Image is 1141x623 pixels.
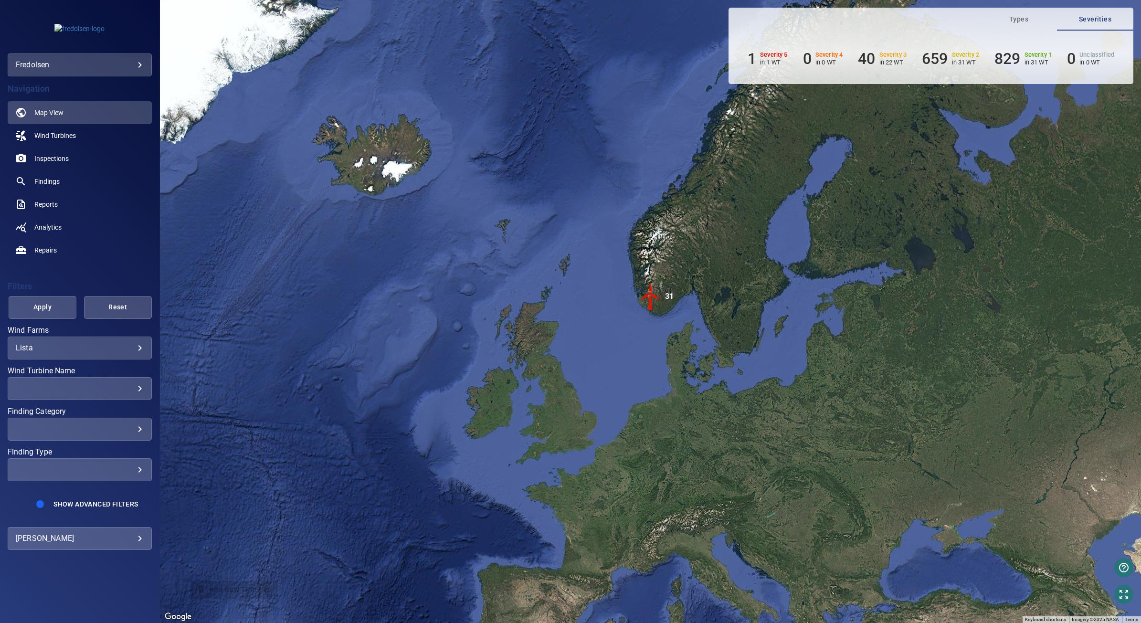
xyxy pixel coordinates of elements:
[8,282,152,291] h4: Filters
[760,52,788,58] h6: Severity 5
[34,154,69,163] span: Inspections
[54,24,105,33] img: fredolsen-logo
[636,282,665,311] img: windFarmIconCat5.svg
[8,458,152,481] div: Finding Type
[922,50,979,68] li: Severity 2
[858,50,907,68] li: Severity 3
[162,611,194,623] img: Google
[34,222,62,232] span: Analytics
[8,367,152,375] label: Wind Turbine Name
[1025,59,1052,66] p: in 31 WT
[8,124,152,147] a: windturbines noActive
[8,170,152,193] a: findings noActive
[8,216,152,239] a: analytics noActive
[803,50,812,68] h6: 0
[665,282,674,311] div: 31
[8,239,152,262] a: repairs noActive
[858,50,875,68] h6: 40
[952,59,980,66] p: in 31 WT
[636,282,665,312] gmp-advanced-marker: 31
[986,13,1051,25] span: Types
[16,531,144,546] div: [PERSON_NAME]
[8,101,152,124] a: map active
[84,296,152,319] button: Reset
[53,500,138,508] span: Show Advanced Filters
[879,59,907,66] p: in 22 WT
[96,301,140,313] span: Reset
[1125,617,1138,622] a: Terms (opens in new tab)
[1025,52,1052,58] h6: Severity 1
[34,245,57,255] span: Repairs
[34,177,60,186] span: Findings
[162,611,194,623] a: Open this area in Google Maps (opens a new window)
[8,377,152,400] div: Wind Turbine Name
[8,418,152,441] div: Finding Category
[1063,13,1128,25] span: Severities
[9,296,76,319] button: Apply
[34,131,76,140] span: Wind Turbines
[8,53,152,76] div: fredolsen
[994,50,1052,68] li: Severity 1
[994,50,1020,68] h6: 829
[803,50,843,68] li: Severity 4
[8,327,152,334] label: Wind Farms
[815,59,843,66] p: in 0 WT
[8,408,152,415] label: Finding Category
[8,84,152,94] h4: Navigation
[1079,52,1114,58] h6: Unclassified
[34,200,58,209] span: Reports
[952,52,980,58] h6: Severity 2
[879,52,907,58] h6: Severity 3
[8,147,152,170] a: inspections noActive
[34,108,63,117] span: Map View
[815,52,843,58] h6: Severity 4
[21,301,64,313] span: Apply
[8,337,152,359] div: Wind Farms
[8,193,152,216] a: reports noActive
[16,343,144,352] div: Lista
[760,59,788,66] p: in 1 WT
[1067,50,1114,68] li: Severity Unclassified
[748,50,788,68] li: Severity 5
[748,50,756,68] h6: 1
[48,496,144,512] button: Show Advanced Filters
[1067,50,1076,68] h6: 0
[16,57,144,73] div: fredolsen
[1079,59,1114,66] p: in 0 WT
[1025,616,1066,623] button: Keyboard shortcuts
[922,50,948,68] h6: 659
[8,448,152,456] label: Finding Type
[1072,617,1119,622] span: Imagery ©2025 NASA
